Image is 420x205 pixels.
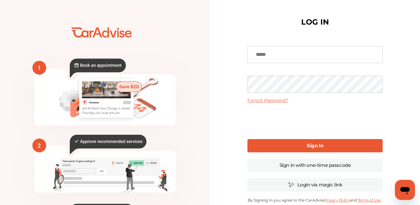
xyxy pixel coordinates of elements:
[247,139,383,152] a: Sign In
[395,180,415,200] iframe: Button to launch messaging window
[247,97,288,103] a: Forgot Password?
[357,198,381,202] a: Terms of Use
[247,178,383,191] a: Login via magic link
[247,198,383,202] p: By Signing In you agree to the CarAdvise and .
[247,159,383,172] a: Sign in with one-time passcode
[267,108,363,133] iframe: reCAPTCHA
[288,182,294,188] img: magic_icon.32c66aac.svg
[325,198,350,202] a: Privacy Policy
[301,19,329,25] h1: LOG IN
[307,143,323,149] b: Sign In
